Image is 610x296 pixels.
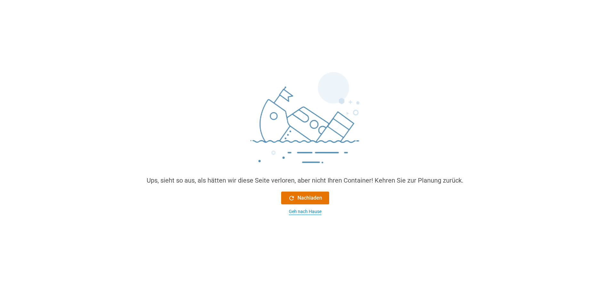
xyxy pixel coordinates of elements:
font: Nachladen [297,194,322,202]
div: Ups, sieht so aus, als hätten wir diese Seite verloren, aber nicht Ihren Container! Kehren Sie zu... [147,176,463,185]
button: Geh nach Hause [281,208,329,215]
button: Nachladen [281,192,329,204]
div: Geh nach Hause [289,208,321,215]
img: sinking_ship.png [209,69,401,176]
